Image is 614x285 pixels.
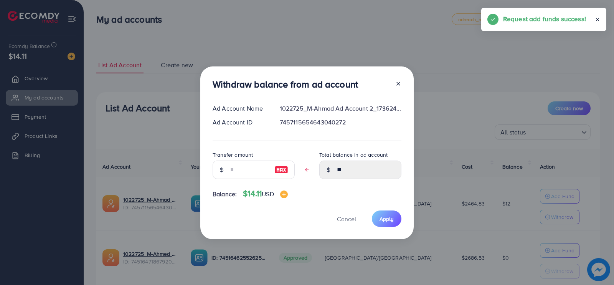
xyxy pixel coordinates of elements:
[274,165,288,174] img: image
[213,151,253,159] label: Transfer amount
[337,215,356,223] span: Cancel
[243,189,287,199] h4: $14.11
[206,118,274,127] div: Ad Account ID
[327,210,366,227] button: Cancel
[503,14,586,24] h5: Request add funds success!
[274,104,408,113] div: 1022725_M-Ahmad Ad Account 2_1736245040763
[262,190,274,198] span: USD
[274,118,408,127] div: 7457115654643040272
[213,190,237,199] span: Balance:
[319,151,388,159] label: Total balance in ad account
[380,215,394,223] span: Apply
[372,210,401,227] button: Apply
[206,104,274,113] div: Ad Account Name
[280,191,288,198] img: image
[213,79,358,90] h3: Withdraw balance from ad account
